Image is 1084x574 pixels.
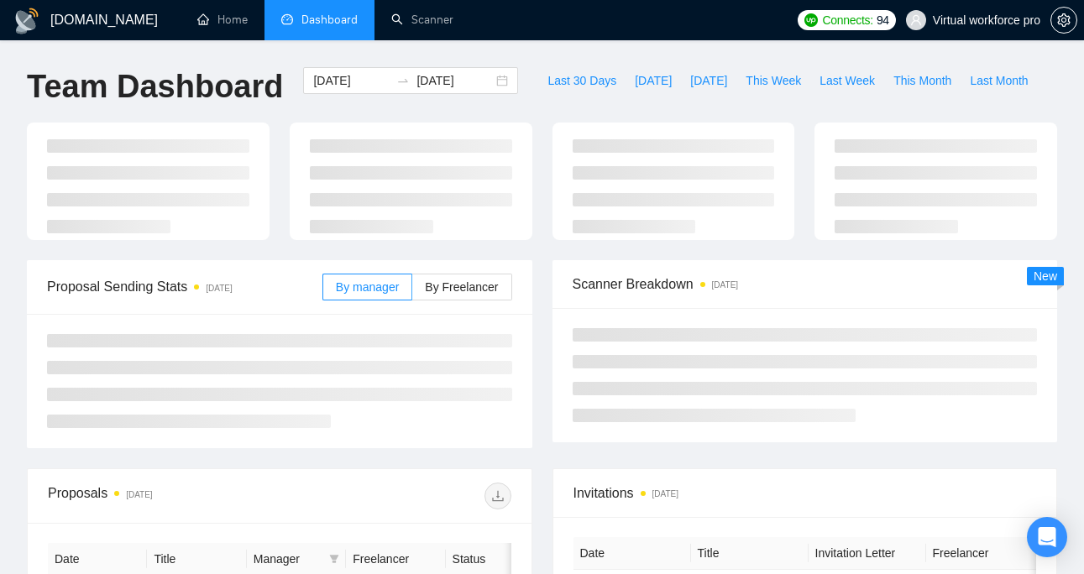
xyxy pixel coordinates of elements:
[690,71,727,90] span: [DATE]
[453,550,521,568] span: Status
[1034,269,1057,283] span: New
[823,11,873,29] span: Connects:
[736,67,810,94] button: This Week
[884,67,961,94] button: This Month
[1050,13,1077,27] a: setting
[681,67,736,94] button: [DATE]
[336,280,399,294] span: By manager
[712,280,738,290] time: [DATE]
[48,483,280,509] div: Proposals
[1050,7,1077,34] button: setting
[197,13,248,27] a: homeHome
[254,550,322,568] span: Manager
[809,537,926,570] th: Invitation Letter
[626,67,681,94] button: [DATE]
[573,274,1038,295] span: Scanner Breakdown
[652,489,678,498] time: [DATE]
[961,67,1037,94] button: Last Month
[691,537,809,570] th: Title
[313,71,390,90] input: Start date
[1027,517,1067,557] div: Open Intercom Messenger
[329,554,339,564] span: filter
[13,8,40,34] img: logo
[326,546,343,571] span: filter
[281,13,293,25] span: dashboard
[301,13,358,27] span: Dashboard
[970,71,1028,90] span: Last Month
[47,276,322,297] span: Proposal Sending Stats
[635,71,672,90] span: [DATE]
[396,74,410,87] span: to
[810,67,884,94] button: Last Week
[573,483,1037,504] span: Invitations
[391,13,453,27] a: searchScanner
[416,71,493,90] input: End date
[893,71,951,90] span: This Month
[27,67,283,107] h1: Team Dashboard
[425,280,498,294] span: By Freelancer
[206,284,232,293] time: [DATE]
[804,13,818,27] img: upwork-logo.png
[126,490,152,499] time: [DATE]
[746,71,801,90] span: This Week
[538,67,626,94] button: Last 30 Days
[573,537,691,570] th: Date
[910,14,922,26] span: user
[926,537,1044,570] th: Freelancer
[820,71,875,90] span: Last Week
[396,74,410,87] span: swap-right
[547,71,616,90] span: Last 30 Days
[877,11,889,29] span: 94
